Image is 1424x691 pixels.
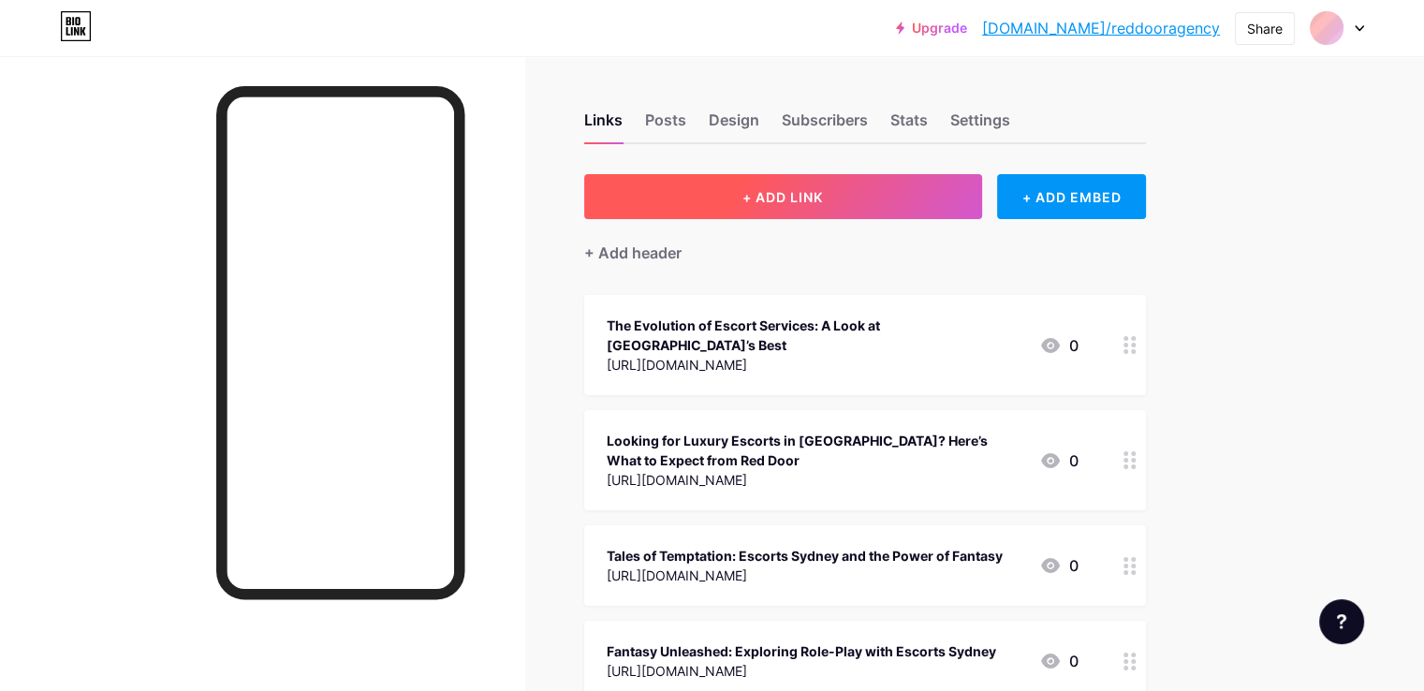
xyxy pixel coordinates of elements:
[607,355,1024,375] div: [URL][DOMAIN_NAME]
[607,470,1024,490] div: [URL][DOMAIN_NAME]
[584,174,982,219] button: + ADD LINK
[709,109,759,142] div: Design
[896,21,967,36] a: Upgrade
[890,109,928,142] div: Stats
[1039,554,1079,577] div: 0
[607,661,996,681] div: [URL][DOMAIN_NAME]
[607,431,1024,470] div: Looking for Luxury Escorts in [GEOGRAPHIC_DATA]? Here’s What to Expect from Red Door
[982,17,1220,39] a: [DOMAIN_NAME]/reddooragency
[607,546,1003,566] div: Tales of Temptation: Escorts Sydney and the Power of Fantasy
[645,109,686,142] div: Posts
[997,174,1146,219] div: + ADD EMBED
[607,316,1024,355] div: The Evolution of Escort Services: A Look at [GEOGRAPHIC_DATA]’s Best
[584,242,682,264] div: + Add header
[607,641,996,661] div: Fantasy Unleashed: Exploring Role-Play with Escorts Sydney
[1247,19,1283,38] div: Share
[782,109,868,142] div: Subscribers
[1039,650,1079,672] div: 0
[742,189,823,205] span: + ADD LINK
[950,109,1010,142] div: Settings
[1039,449,1079,472] div: 0
[584,109,623,142] div: Links
[1039,334,1079,357] div: 0
[607,566,1003,585] div: [URL][DOMAIN_NAME]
